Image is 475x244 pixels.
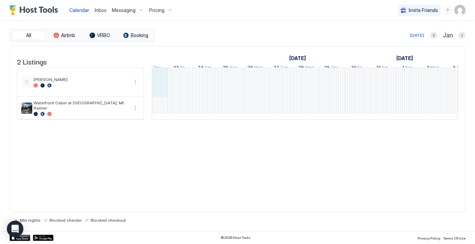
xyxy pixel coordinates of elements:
span: Inbox [95,7,106,13]
span: Fri [358,65,362,72]
span: 29 [324,65,329,72]
span: 31 [376,65,381,72]
span: Mon [254,65,263,72]
span: Blocked checkout [91,218,126,223]
button: VRBO [83,31,117,40]
a: January 31, 2026 [374,63,390,73]
span: All [26,32,31,38]
a: Privacy Policy [418,234,440,241]
a: January 25, 2026 [221,63,239,73]
span: Sat [382,65,388,72]
span: Booking [131,32,148,38]
a: January 23, 2026 [172,63,186,73]
div: listing image [21,103,32,114]
button: More options [131,78,139,86]
a: Calendar [69,7,89,14]
span: © 2025 Host Tools [221,235,251,240]
a: January 30, 2026 [349,63,364,73]
span: 3 [453,65,455,72]
div: menu [131,78,139,86]
a: Host Tools Logo [10,5,61,15]
a: February 1, 2026 [401,63,414,73]
span: Thu [153,65,161,72]
span: Messaging [112,7,136,13]
span: Jan [443,32,453,39]
a: January 28, 2026 [297,63,315,73]
span: Sat [205,65,211,72]
button: Airbnb [47,31,81,40]
span: Terms Of Use [443,236,465,240]
a: January 29, 2026 [322,63,340,73]
a: January 22, 2026 [144,63,162,73]
span: 2 [427,65,429,72]
span: Wed [305,65,314,72]
span: Pricing [149,7,164,13]
span: Airbnb [61,32,75,38]
div: tab-group [10,29,154,42]
span: Waterfront Cabin at [GEOGRAPHIC_DATA], Mt. Rainier [34,100,128,111]
a: January 26, 2026 [246,63,265,73]
a: February 2, 2026 [425,63,441,73]
span: Sun [405,65,413,72]
div: menu [131,104,139,112]
span: Calendar [69,7,89,13]
span: Fri [180,65,185,72]
a: February 3, 2026 [451,63,466,73]
div: [DATE] [410,32,424,38]
span: Privacy Policy [418,236,440,240]
div: Open Intercom Messenger [7,221,23,237]
span: Sun [229,65,237,72]
span: Invite Friends [409,7,438,13]
a: January 1, 2026 [288,53,308,63]
button: Next month [459,32,465,39]
a: Inbox [95,7,106,14]
span: 25 [223,65,228,72]
span: VRBO [97,32,110,38]
span: 27 [274,65,279,72]
span: 26 [247,65,253,72]
a: February 1, 2026 [395,53,415,63]
a: January 27, 2026 [272,63,289,73]
div: menu [443,6,452,14]
span: Blocked checkin [49,218,82,223]
span: 28 [298,65,304,72]
div: User profile [454,5,465,16]
a: January 24, 2026 [196,63,213,73]
button: Previous month [430,32,437,39]
span: 1 [402,65,404,72]
a: Terms Of Use [443,234,465,241]
button: Booking [118,31,153,40]
button: More options [131,104,139,112]
button: [DATE] [409,31,425,39]
span: Mon [430,65,439,72]
a: App Store [10,235,30,241]
span: Min nights [20,218,40,223]
span: Tue [456,65,464,72]
span: 24 [198,65,204,72]
a: Google Play Store [33,235,54,241]
span: Thu [331,65,338,72]
span: 30 [351,65,357,72]
span: 23 [173,65,179,72]
span: 2 Listings [17,56,47,67]
span: [PERSON_NAME] [34,77,128,82]
button: All [11,31,46,40]
span: Tue [280,65,288,72]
